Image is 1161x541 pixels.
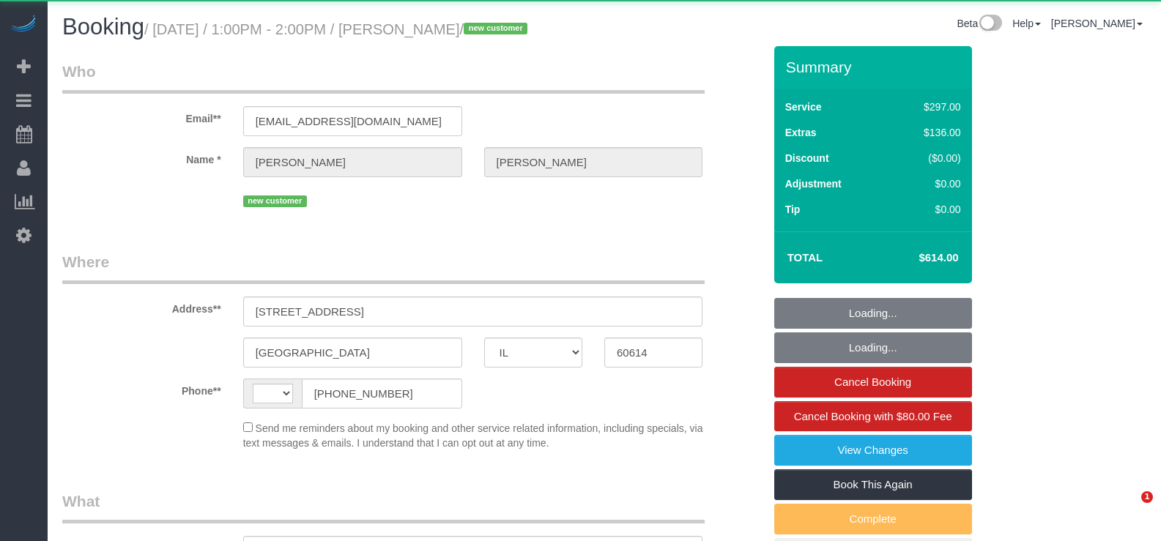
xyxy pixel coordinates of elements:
[460,21,533,37] span: /
[62,61,705,94] legend: Who
[51,147,232,167] label: Name *
[787,251,823,264] strong: Total
[785,176,842,191] label: Adjustment
[144,21,532,37] small: / [DATE] / 1:00PM - 2:00PM / [PERSON_NAME]
[875,252,958,264] h4: $614.00
[957,18,1002,29] a: Beta
[774,401,972,432] a: Cancel Booking with $80.00 Fee
[464,23,527,34] span: new customer
[243,195,307,207] span: new customer
[62,251,705,284] legend: Where
[62,490,705,523] legend: What
[893,100,961,114] div: $297.00
[774,435,972,466] a: View Changes
[893,176,961,191] div: $0.00
[604,337,702,367] input: Zip Code**
[774,367,972,398] a: Cancel Booking
[243,422,703,449] span: Send me reminders about my booking and other service related information, including specials, via...
[893,202,961,217] div: $0.00
[785,202,801,217] label: Tip
[893,151,961,165] div: ($0.00)
[978,15,1002,34] img: New interface
[785,151,829,165] label: Discount
[774,469,972,500] a: Book This Again
[893,125,961,140] div: $136.00
[794,410,952,422] span: Cancel Booking with $80.00 Fee
[1141,491,1153,503] span: 1
[785,100,822,114] label: Service
[785,125,817,140] label: Extras
[1051,18,1143,29] a: [PERSON_NAME]
[484,147,703,177] input: Last Name*
[1012,18,1041,29] a: Help
[9,15,38,35] img: Automaid Logo
[62,14,144,40] span: Booking
[243,147,462,177] input: First Name**
[786,59,965,75] h3: Summary
[1111,491,1146,526] iframe: Intercom live chat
